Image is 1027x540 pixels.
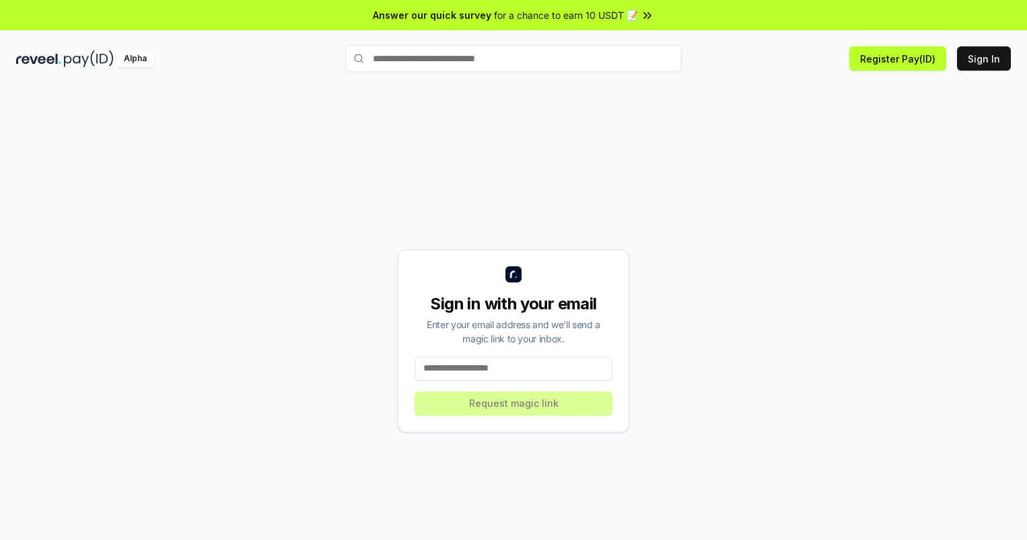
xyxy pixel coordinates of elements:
img: pay_id [64,50,114,67]
img: logo_small [505,266,522,282]
div: Sign in with your email [415,293,612,315]
img: reveel_dark [16,50,61,67]
div: Enter your email address and we’ll send a magic link to your inbox. [415,317,612,346]
span: Answer our quick survey [373,8,491,22]
span: for a chance to earn 10 USDT 📝 [494,8,638,22]
button: Sign In [957,46,1011,71]
div: Alpha [116,50,154,67]
button: Register Pay(ID) [849,46,946,71]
